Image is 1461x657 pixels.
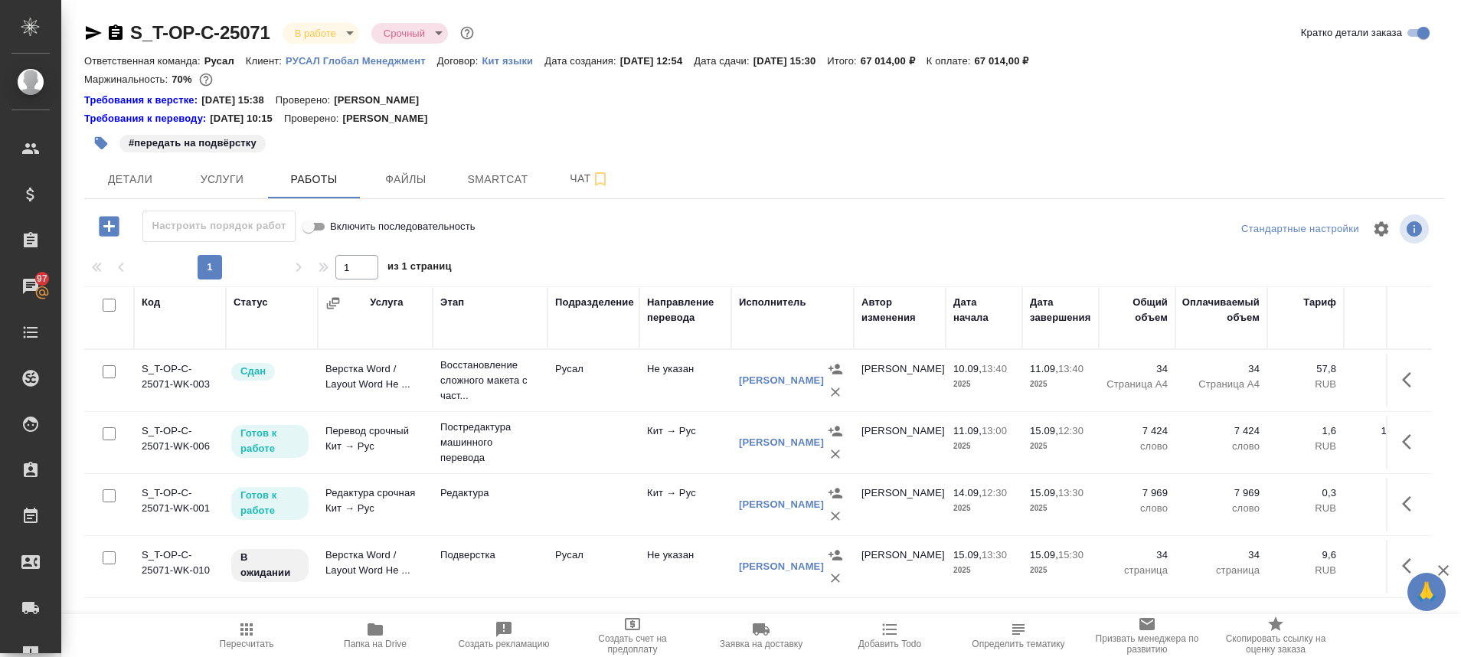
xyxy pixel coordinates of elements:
p: 1 965,2 [1352,361,1420,377]
td: [PERSON_NAME] [854,354,946,407]
button: Определить тематику [954,614,1083,657]
p: RUB [1275,377,1336,392]
p: Дата создания: [544,55,619,67]
span: 🙏 [1414,576,1440,608]
p: 2025 [1030,377,1091,392]
p: Маржинальность: [84,74,172,85]
p: #передать на подвёрстку [129,136,257,151]
p: 13:30 [982,549,1007,561]
td: Верстка Word / Layout Word Не ... [318,540,433,593]
p: 34 [1183,547,1260,563]
div: Этап [440,295,464,310]
a: [PERSON_NAME] [739,561,824,572]
p: 2025 [953,439,1015,454]
td: [PERSON_NAME] [854,478,946,531]
span: передать на подвёрстку [118,136,267,149]
button: Добавить Todo [825,614,954,657]
button: Создать счет на предоплату [568,614,697,657]
p: Подверстка [440,547,540,563]
a: 97 [4,267,57,306]
p: 2025 [953,377,1015,392]
td: [PERSON_NAME] [854,540,946,593]
p: 7 969 [1183,485,1260,501]
p: К оплате: [927,55,975,67]
button: Удалить [824,505,847,528]
p: Клиент: [246,55,286,67]
button: Заявка на доставку [697,614,825,657]
div: Дата начала [953,295,1015,325]
p: Кит языки [482,55,544,67]
div: Тариф [1303,295,1336,310]
td: S_T-OP-C-25071-WK-001 [134,478,226,531]
p: 15.09, [1030,487,1058,498]
button: Назначить [824,482,847,505]
p: RUB [1352,501,1420,516]
p: 11.09, [953,425,982,436]
p: 15.09, [1030,425,1058,436]
p: 2025 [953,563,1015,578]
p: 2025 [1030,501,1091,516]
div: Исполнитель назначен, приступать к работе пока рано [230,547,310,583]
p: 14.09, [953,487,982,498]
button: Назначить [824,420,847,443]
p: 2025 [1030,563,1091,578]
button: Здесь прячутся важные кнопки [1393,547,1430,584]
td: Кит → Рус [639,416,731,469]
span: Работы [277,170,351,189]
svg: Подписаться [591,170,610,188]
button: Назначить [824,544,847,567]
span: Призвать менеджера по развитию [1092,633,1202,655]
div: Исполнитель [739,295,806,310]
span: Скопировать ссылку на оценку заказа [1221,633,1331,655]
p: 7 424 [1106,423,1168,439]
span: Включить последовательность [330,219,476,234]
span: Кратко детали заказа [1301,25,1402,41]
p: Проверено: [284,111,343,126]
a: РУСАЛ Глобал Менеджмент [286,54,437,67]
span: Настроить таблицу [1363,211,1400,247]
span: Детали [93,170,167,189]
p: 0,3 [1275,485,1336,501]
p: Дата сдачи: [694,55,753,67]
span: Создать рекламацию [459,639,550,649]
p: страница [1106,563,1168,578]
button: Назначить [824,358,847,381]
p: Сдан [240,364,266,379]
span: Добавить Todo [858,639,921,649]
p: RUB [1352,377,1420,392]
p: Редактура [440,485,540,501]
span: Smartcat [461,170,534,189]
button: Скопировать ссылку на оценку заказа [1211,614,1340,657]
p: 7 424 [1183,423,1260,439]
p: 7 969 [1106,485,1168,501]
div: В работе [371,23,448,44]
td: S_T-OP-C-25071-WK-006 [134,416,226,469]
p: 34 [1183,361,1260,377]
a: [PERSON_NAME] [739,498,824,510]
p: Проверено: [276,93,335,108]
p: 10.09, [953,363,982,374]
td: Русал [547,540,639,593]
p: слово [1106,501,1168,516]
button: Сгруппировать [325,296,341,311]
a: [PERSON_NAME] [739,374,824,386]
p: 1,6 [1275,423,1336,439]
span: Услуги [185,170,259,189]
td: Верстка Word / Layout Word Не ... [318,354,433,407]
p: 70% [172,74,195,85]
td: Не указан [639,540,731,593]
p: Страница А4 [1106,377,1168,392]
div: Статус [234,295,268,310]
span: Создать счет на предоплату [577,633,688,655]
a: Кит языки [482,54,544,67]
div: Менеджер проверил работу исполнителя, передает ее на следующий этап [230,361,310,382]
div: Общий объем [1106,295,1168,325]
button: 16560.70 RUB; [196,70,216,90]
span: Посмотреть информацию [1400,214,1432,244]
p: 15:30 [1058,549,1083,561]
span: 97 [28,271,57,286]
button: Срочный [379,27,430,40]
p: 15.09, [953,549,982,561]
td: Редактура срочная Кит → Рус [318,478,433,531]
p: Договор: [437,55,482,67]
